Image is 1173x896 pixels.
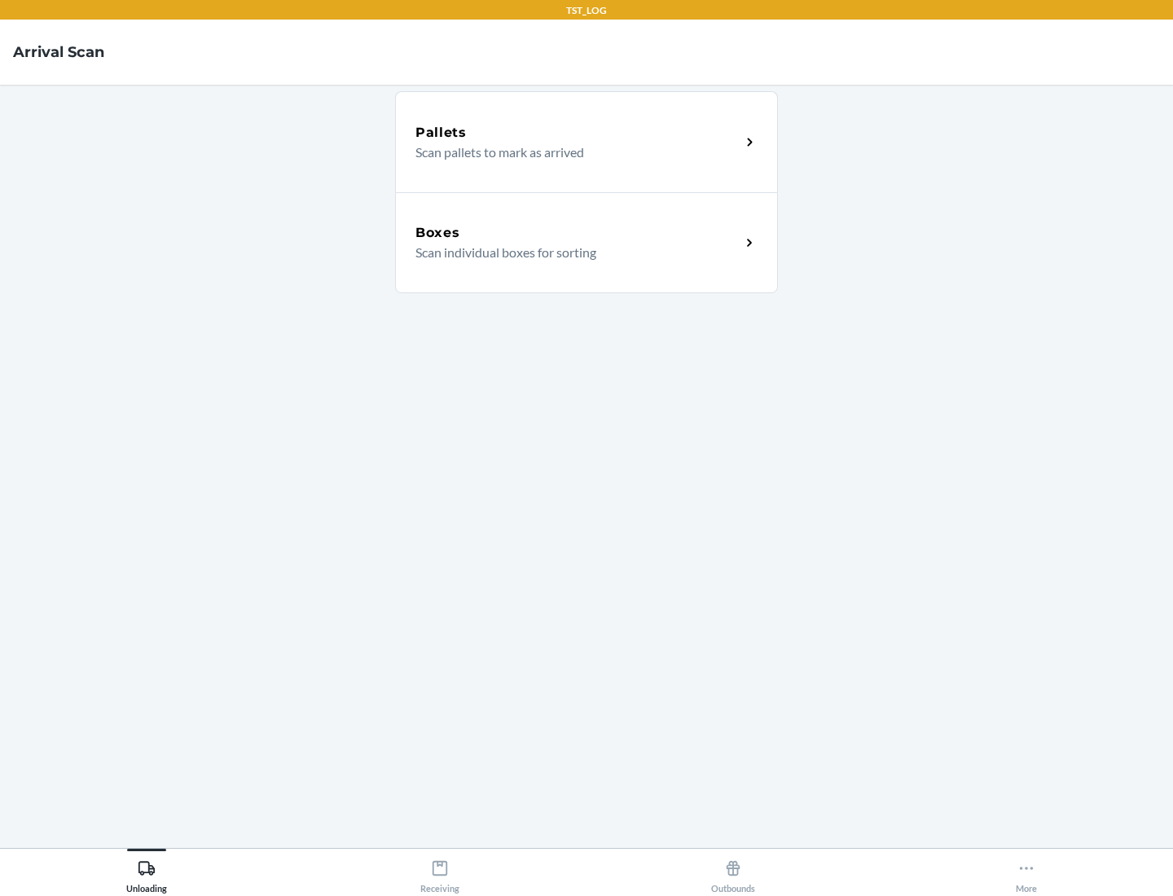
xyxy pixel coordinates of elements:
p: Scan individual boxes for sorting [415,243,727,262]
a: BoxesScan individual boxes for sorting [395,192,778,293]
p: TST_LOG [566,3,607,18]
p: Scan pallets to mark as arrived [415,143,727,162]
h5: Boxes [415,223,460,243]
div: Receiving [420,853,459,894]
button: More [880,849,1173,894]
div: Unloading [126,853,167,894]
div: More [1016,853,1037,894]
h4: Arrival Scan [13,42,104,63]
button: Receiving [293,849,586,894]
h5: Pallets [415,123,467,143]
a: PalletsScan pallets to mark as arrived [395,91,778,192]
button: Outbounds [586,849,880,894]
div: Outbounds [711,853,755,894]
